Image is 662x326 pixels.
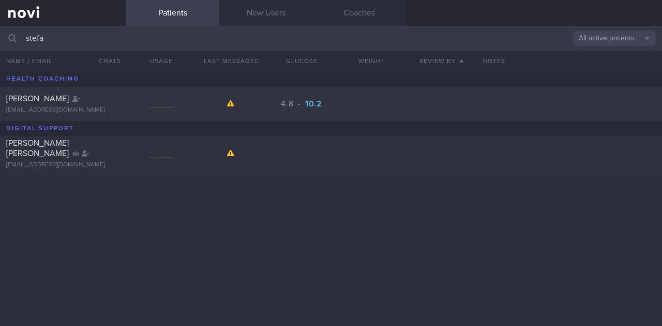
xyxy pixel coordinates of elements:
div: Usage [126,51,196,71]
span: - [298,100,301,108]
div: Notes [477,51,662,71]
button: Weight [337,51,407,71]
button: Last Messaged [197,51,266,71]
span: 4.8 [281,100,296,108]
button: Review By [407,51,476,71]
div: [EMAIL_ADDRESS][DOMAIN_NAME] [6,161,120,169]
span: 10.2 [305,100,322,108]
span: [PERSON_NAME] [PERSON_NAME] [6,139,69,158]
button: Glucose [266,51,336,71]
button: All active patients [573,30,656,46]
button: Chats [85,51,126,71]
div: [EMAIL_ADDRESS][DOMAIN_NAME] [6,106,120,114]
span: [PERSON_NAME] [6,95,69,103]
